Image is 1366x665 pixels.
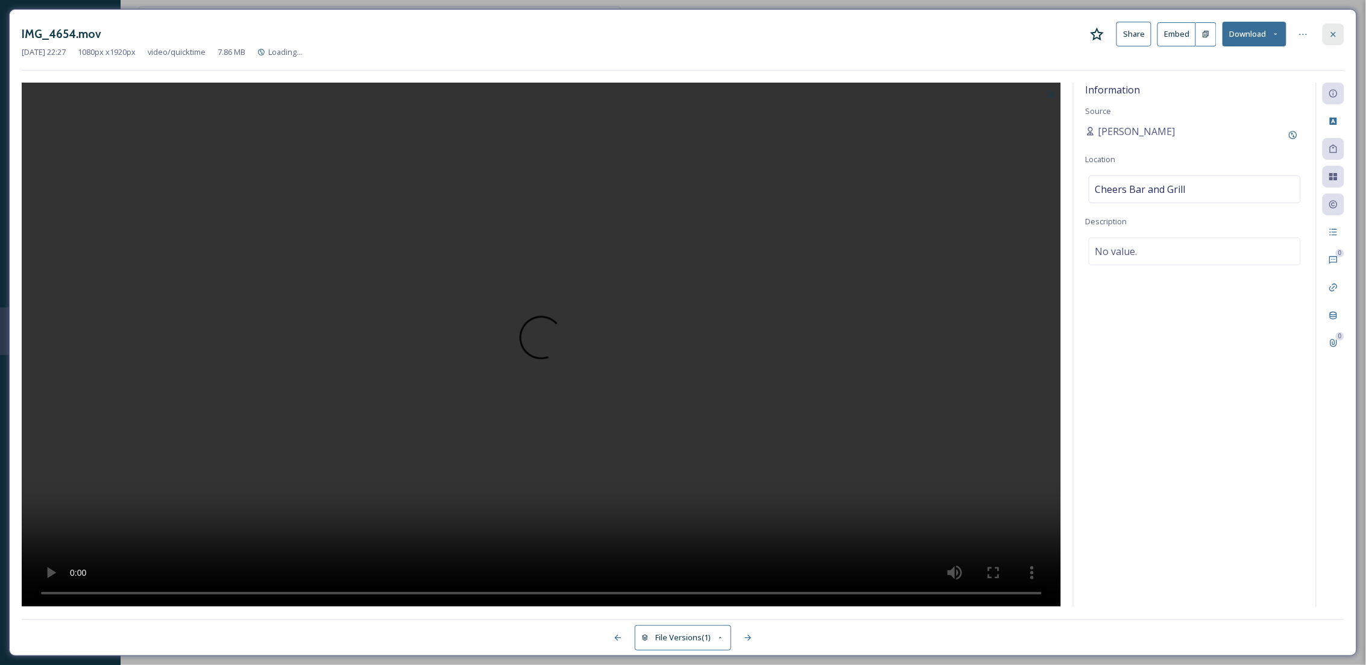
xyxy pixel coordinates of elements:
button: Download [1223,22,1286,46]
span: Cheers Bar and Grill [1095,182,1186,197]
span: Description [1086,216,1127,227]
div: 0 [1336,249,1344,257]
span: Information [1086,83,1141,96]
span: No value. [1095,244,1138,259]
span: [DATE] 22:27 [22,46,66,58]
button: Embed [1157,22,1196,46]
button: Share [1116,22,1151,46]
span: Loading... [268,46,302,57]
span: Source [1086,106,1112,116]
button: File Versions(1) [635,625,731,650]
span: [PERSON_NAME] [1098,124,1176,139]
h3: IMG_4654.mov [22,25,101,43]
span: 7.86 MB [218,46,245,58]
span: Location [1086,154,1116,165]
span: video/quicktime [148,46,206,58]
div: 0 [1336,332,1344,341]
span: 1080 px x 1920 px [78,46,136,58]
